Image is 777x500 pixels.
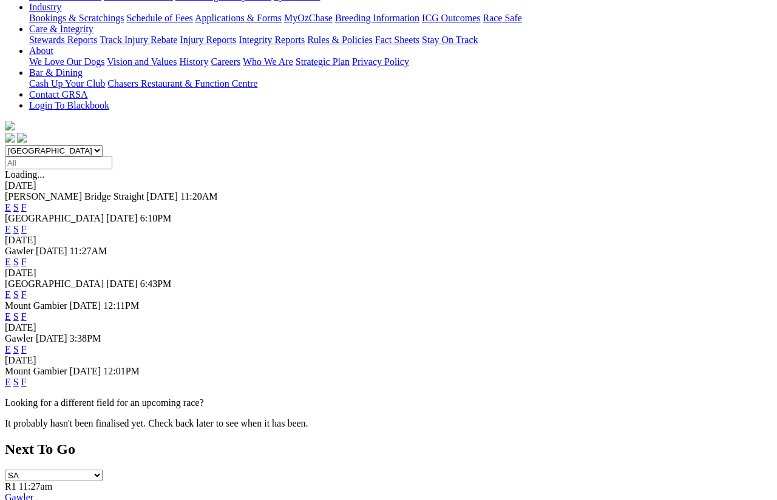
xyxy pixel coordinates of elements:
[13,344,19,354] a: S
[13,289,19,300] a: S
[5,366,67,376] span: Mount Gambier
[13,202,19,212] a: S
[13,377,19,387] a: S
[5,180,772,191] div: [DATE]
[13,311,19,322] a: S
[29,56,104,67] a: We Love Our Dogs
[29,24,93,34] a: Care & Integrity
[29,46,53,56] a: About
[5,257,11,267] a: E
[70,333,101,343] span: 3:38PM
[5,377,11,387] a: E
[29,100,109,110] a: Login To Blackbook
[140,279,172,289] span: 6:43PM
[5,191,144,201] span: [PERSON_NAME] Bridge Straight
[107,78,257,89] a: Chasers Restaurant & Function Centre
[5,300,67,311] span: Mount Gambier
[140,213,172,223] span: 6:10PM
[17,133,27,143] img: twitter.svg
[21,202,27,212] a: F
[5,133,15,143] img: facebook.svg
[180,35,236,45] a: Injury Reports
[103,366,140,376] span: 12:01PM
[21,224,27,234] a: F
[195,13,282,23] a: Applications & Forms
[352,56,409,67] a: Privacy Policy
[29,78,105,89] a: Cash Up Your Club
[179,56,208,67] a: History
[5,481,16,492] span: R1
[21,311,27,322] a: F
[5,224,11,234] a: E
[5,441,772,458] h2: Next To Go
[296,56,350,67] a: Strategic Plan
[29,89,87,100] a: Contact GRSA
[13,257,19,267] a: S
[29,13,772,24] div: Industry
[146,191,178,201] span: [DATE]
[5,157,112,169] input: Select date
[106,213,138,223] span: [DATE]
[21,344,27,354] a: F
[375,35,419,45] a: Fact Sheets
[335,13,419,23] a: Breeding Information
[29,67,83,78] a: Bar & Dining
[29,56,772,67] div: About
[211,56,240,67] a: Careers
[36,333,67,343] span: [DATE]
[70,366,101,376] span: [DATE]
[5,311,11,322] a: E
[5,355,772,366] div: [DATE]
[5,169,44,180] span: Loading...
[13,224,19,234] a: S
[5,289,11,300] a: E
[5,202,11,212] a: E
[29,13,124,23] a: Bookings & Scratchings
[239,35,305,45] a: Integrity Reports
[180,191,218,201] span: 11:20AM
[21,289,27,300] a: F
[29,35,97,45] a: Stewards Reports
[5,235,772,246] div: [DATE]
[284,13,333,23] a: MyOzChase
[5,333,33,343] span: Gawler
[21,257,27,267] a: F
[107,56,177,67] a: Vision and Values
[422,13,480,23] a: ICG Outcomes
[29,2,61,12] a: Industry
[19,481,52,492] span: 11:27am
[307,35,373,45] a: Rules & Policies
[70,300,101,311] span: [DATE]
[29,78,772,89] div: Bar & Dining
[103,300,139,311] span: 12:11PM
[5,246,33,256] span: Gawler
[5,322,772,333] div: [DATE]
[5,344,11,354] a: E
[5,213,104,223] span: [GEOGRAPHIC_DATA]
[243,56,293,67] a: Who We Are
[5,418,308,428] partial: It probably hasn't been finalised yet. Check back later to see when it has been.
[483,13,521,23] a: Race Safe
[21,377,27,387] a: F
[106,279,138,289] span: [DATE]
[29,35,772,46] div: Care & Integrity
[5,279,104,289] span: [GEOGRAPHIC_DATA]
[126,13,192,23] a: Schedule of Fees
[70,246,107,256] span: 11:27AM
[100,35,177,45] a: Track Injury Rebate
[422,35,478,45] a: Stay On Track
[5,268,772,279] div: [DATE]
[36,246,67,256] span: [DATE]
[5,121,15,130] img: logo-grsa-white.png
[5,397,772,408] p: Looking for a different field for an upcoming race?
